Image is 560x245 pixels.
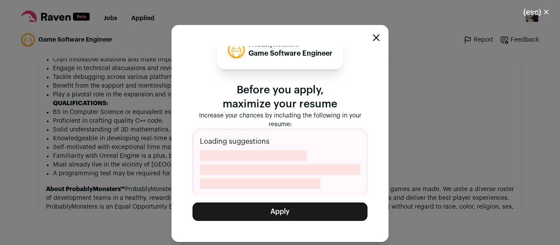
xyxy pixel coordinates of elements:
[513,3,560,22] button: Close modal
[373,34,380,41] button: Close modal
[248,48,332,59] p: Game Software Engineer
[192,202,367,221] button: Apply
[192,111,367,129] p: Increase your chances by including the following in your resume:
[228,42,245,58] img: 93b7aba017950ad623accf96361e756c2b72bea6a0f236a3997599e625511add.jpg
[192,129,367,196] div: Loading suggestions
[192,83,367,111] p: Before you apply, maximize your resume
